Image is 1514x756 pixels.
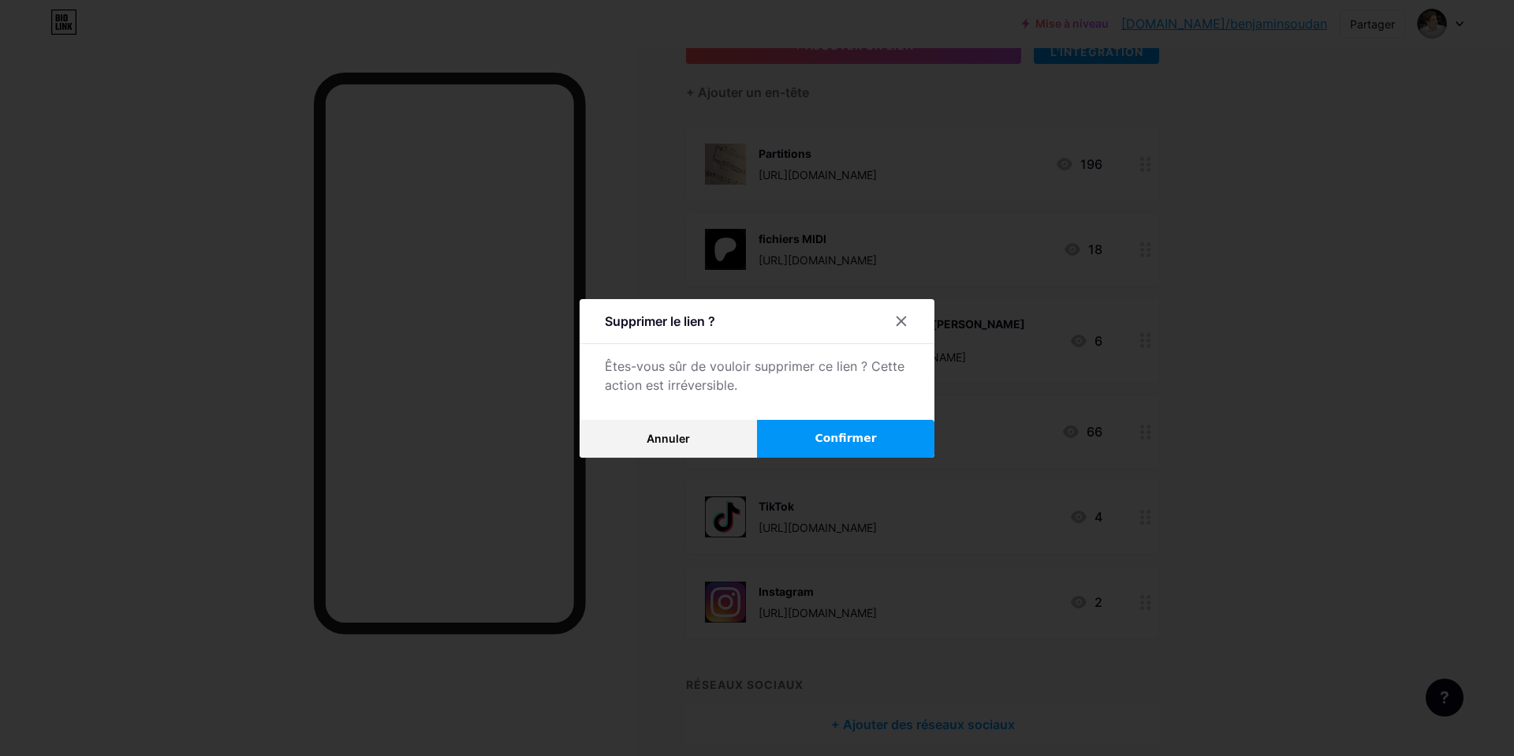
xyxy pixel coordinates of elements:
font: Êtes-vous sûr de vouloir supprimer ce lien ? Cette action est irréversible. [605,358,904,393]
font: Annuler [647,432,690,445]
button: Annuler [580,420,757,458]
font: Confirmer [815,432,876,444]
font: Supprimer le lien ? [605,313,715,329]
button: Confirmer [757,420,934,458]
